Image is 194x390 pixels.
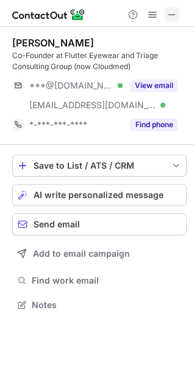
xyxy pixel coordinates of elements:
[34,161,165,171] div: Save to List / ATS / CRM
[12,184,187,206] button: AI write personalized message
[130,119,178,131] button: Reveal Button
[32,300,182,311] span: Notes
[12,213,187,235] button: Send email
[33,249,130,259] span: Add to email campaign
[12,296,187,314] button: Notes
[12,37,94,49] div: [PERSON_NAME]
[29,100,156,111] span: [EMAIL_ADDRESS][DOMAIN_NAME]
[12,272,187,289] button: Find work email
[12,7,85,22] img: ContactOut v5.3.10
[32,275,182,286] span: Find work email
[34,219,80,229] span: Send email
[29,80,113,91] span: ***@[DOMAIN_NAME]
[12,50,187,72] div: Co-Founder at Flutter Eyewear and Triage Consulting Group (now Cloudmed)
[12,155,187,177] button: save-profile-one-click
[12,243,187,265] button: Add to email campaign
[34,190,163,200] span: AI write personalized message
[130,79,178,92] button: Reveal Button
